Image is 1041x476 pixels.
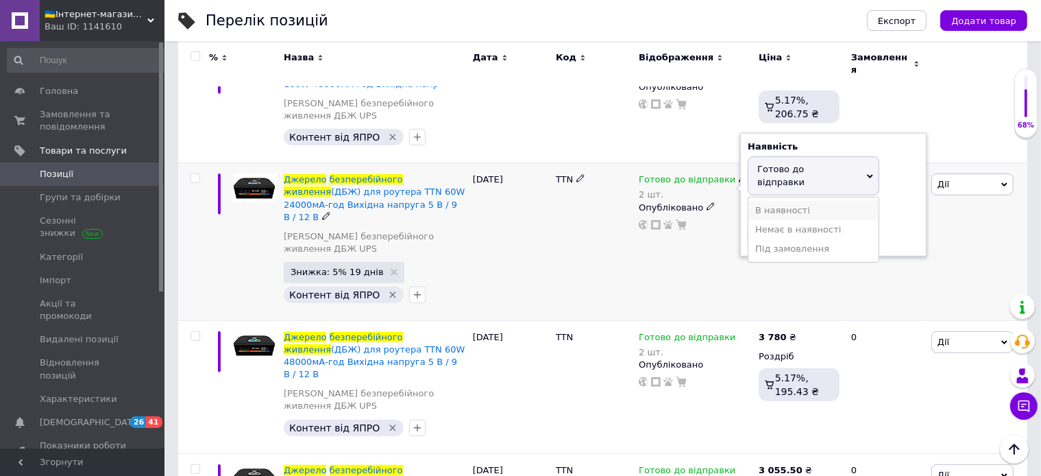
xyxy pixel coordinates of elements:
span: безперебійного [330,465,403,475]
span: Назва [284,51,314,64]
span: Код [556,51,576,64]
span: Позиції [40,168,73,180]
span: % [209,51,218,64]
div: 0 [843,43,928,163]
span: TTN [556,465,573,475]
div: [DATE] [469,43,552,163]
span: Джерело [284,174,326,185]
span: 5.17%, 206.75 ₴ [775,95,819,119]
span: Замовлення [851,51,910,76]
div: 0 [843,320,928,453]
span: Знижка: 5% 19 днів [291,267,384,276]
a: [PERSON_NAME] безперебійного живлення ДБЖ UPS [284,388,466,412]
div: Опубліковано [639,359,752,371]
button: Додати товар [940,10,1027,31]
div: Роздріб [759,350,840,363]
span: Експорт [878,16,916,26]
span: живлення [284,344,331,355]
span: Дії [938,337,949,347]
span: Контент від ЯПРО [289,132,380,143]
a: Джерелобезперебійногоживлення(ДБЖ) для роутера TTN 60W 24000мА-год Вихідна напруга 5 В / 9 В / 12 В [284,174,465,222]
span: Характеристики [40,393,117,405]
span: Джерело [284,465,326,475]
div: Опубліковано [639,202,752,214]
li: Немає в наявності [748,220,879,239]
span: 41 [146,416,162,428]
svg: Видалити мітку [387,289,398,300]
span: Контент від ЯПРО [289,289,380,300]
span: Видалені позиції [40,333,119,346]
li: Під замовлення [748,239,879,259]
a: Джерелобезперебійногоживлення(ДБЖ) для роутера TTN 100W 48000мА-год Вихідна напр [284,53,442,88]
span: TTN [556,332,573,342]
div: Перелік позицій [206,14,328,28]
span: Дата [473,51,498,64]
div: Наявність [748,141,919,153]
span: Імпорт [40,274,71,287]
span: Товари та послуги [40,145,127,157]
button: Чат з покупцем [1010,392,1038,420]
span: 26 [130,416,146,428]
span: Сезонні знижки [40,215,127,239]
button: Наверх [1000,435,1029,464]
button: Експорт [867,10,927,31]
div: 68% [1015,121,1037,130]
div: 2 шт. [639,189,748,200]
span: (ДБЖ) для роутера TTN 100W 48000мА-год Вихідна напр [284,66,442,88]
div: Ваш ID: 1141610 [45,21,164,33]
svg: Видалити мітку [387,132,398,143]
span: Відображення [639,51,713,64]
a: [PERSON_NAME] безперебійного живлення ДБЖ UPS [284,230,466,255]
div: [DATE] [469,163,552,320]
span: Контент від ЯПРО [289,423,380,433]
span: живлення [284,187,331,197]
span: Показники роботи компанії [40,440,127,464]
a: Джерелобезперебійногоживлення(ДБЖ) для роутера TTN 60W 48000мА-год Вихідна напруга 5 В / 9 В / 12 В [284,332,465,380]
span: (ДБЖ) для роутера TTN 60W 24000мА-год Вихідна напруга 5 В / 9 В / 12 В [284,187,465,222]
span: [DEMOGRAPHIC_DATA] [40,416,141,429]
span: Додати товар [951,16,1016,26]
span: безперебійного [330,174,403,185]
b: 3 780 [759,332,787,342]
span: Ціна [759,51,782,64]
a: [PERSON_NAME] безперебійного живлення ДБЖ UPS [284,97,466,122]
span: TTN [556,174,573,185]
div: ₴ [759,331,796,344]
span: Відновлення позицій [40,357,127,381]
div: [DATE] [469,320,552,453]
span: Джерело [284,332,326,342]
span: Акції та промокоди [40,298,127,322]
span: безперебійного [330,332,403,342]
img: Джерело безперебійного живлення (ДБЖ) для роутера TTN 60W 48000мА-год Вихідна напруга 5 В / 9 В /... [233,331,277,360]
span: Готово до відправки [757,164,805,187]
span: Групи та добірки [40,191,121,204]
span: Готово до відправки [639,332,735,346]
span: Готово до відправки [639,174,735,189]
span: Дії [938,179,949,189]
li: В наявності [748,201,879,220]
div: 2 шт. [639,347,735,357]
span: Замовлення та повідомлення [40,108,127,133]
span: (ДБЖ) для роутера TTN 60W 48000мА-год Вихідна напруга 5 В / 9 В / 12 В [284,344,465,379]
span: 5.17%, 195.43 ₴ [775,372,819,397]
span: Категорії [40,251,83,263]
span: 🇺🇦Інтернет-магазин "VM24" - Відправлення товарів в день замовлення. [45,8,147,21]
svg: Видалити мітку [387,423,398,433]
input: Пошук [7,48,169,73]
b: 3 055.50 [759,465,803,475]
img: Джерело безперебійного живлення (ДБЖ) для роутера TTN 60W 24000мА-год Вихідна напруга 5 В / 9 В /... [233,174,277,202]
span: Головна [40,85,78,97]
